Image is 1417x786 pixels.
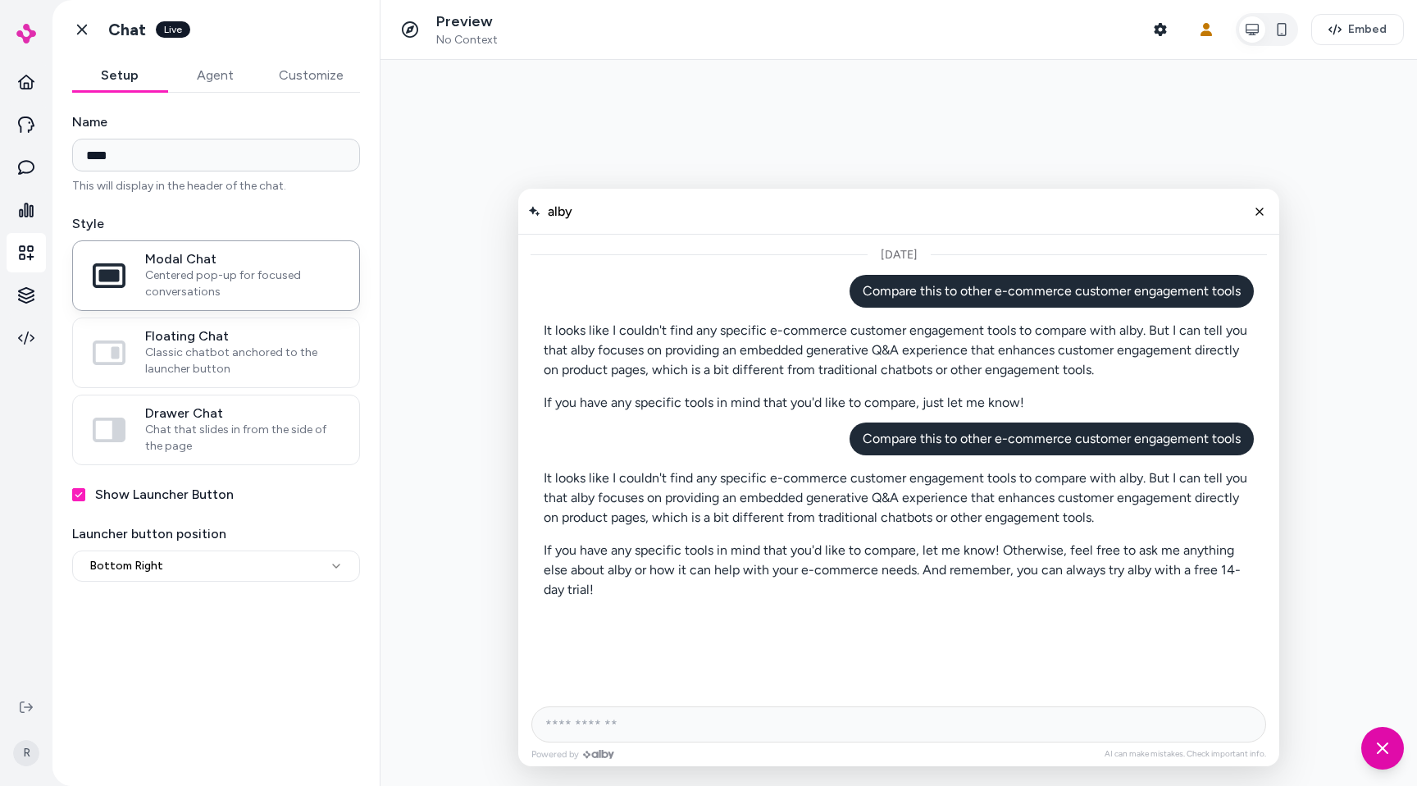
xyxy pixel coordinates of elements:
button: Customize [262,59,360,92]
span: Classic chatbot anchored to the launcher button [145,345,339,377]
label: Launcher button position [72,524,360,544]
span: R [13,740,39,766]
p: Preview [436,12,498,31]
button: Setup [72,59,167,92]
p: This will display in the header of the chat. [72,178,360,194]
label: Show Launcher Button [95,485,234,505]
span: No Context [436,33,498,48]
button: R [10,727,43,779]
button: Agent [167,59,262,92]
span: Embed [1348,21,1387,38]
span: Centered pop-up for focused conversations [145,267,339,300]
label: Name [72,112,360,132]
h1: Chat [108,20,146,40]
span: Modal Chat [145,251,339,267]
div: Live [156,21,190,38]
button: Embed [1311,14,1404,45]
label: Style [72,214,360,234]
span: Floating Chat [145,328,339,345]
span: Chat that slides in from the side of the page [145,422,339,455]
img: alby Logo [16,24,36,43]
span: Drawer Chat [145,405,339,422]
